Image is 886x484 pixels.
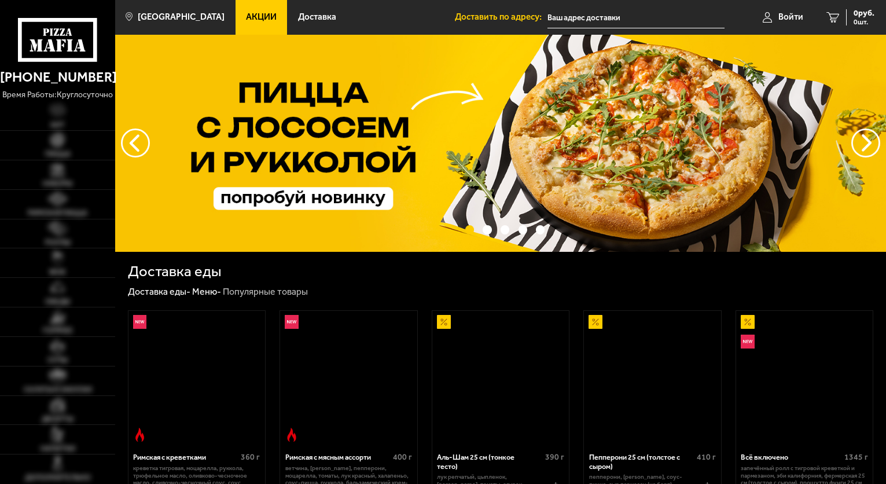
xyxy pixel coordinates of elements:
button: точки переключения [501,225,509,234]
button: точки переключения [483,225,491,234]
button: следующий [121,129,150,157]
a: АкционныйПепперони 25 см (толстое с сыром) [584,311,721,446]
span: 390 г [545,452,564,462]
input: Ваш адрес доставки [547,7,725,28]
img: Острое блюдо [133,428,147,442]
img: Акционный [437,315,451,329]
img: Акционный [589,315,602,329]
span: Хит [50,122,65,129]
span: Наборы [43,180,72,188]
div: Аль-Шам 25 см (тонкое тесто) [437,453,542,471]
span: Роллы [45,239,71,247]
a: Меню- [192,286,221,297]
img: Акционный [741,315,755,329]
div: Римская с мясным ассорти [285,453,390,461]
button: точки переключения [519,225,527,234]
span: Супы [47,357,68,364]
span: Доставить по адресу: [455,13,547,21]
div: Популярные товары [223,286,308,298]
span: Римская пицца [28,210,87,217]
button: точки переключения [536,225,545,234]
span: Акции [246,13,277,21]
button: точки переключения [465,225,474,234]
span: 410 г [697,452,716,462]
a: НовинкаОстрое блюдоРимская с креветками [128,311,266,446]
span: Горячее [43,327,73,335]
span: 400 г [393,452,412,462]
span: Напитки [41,445,75,453]
img: Новинка [133,315,147,329]
span: Салаты и закуски [24,386,92,394]
span: 0 руб. [854,9,874,17]
span: [GEOGRAPHIC_DATA] [138,13,225,21]
span: WOK [49,269,66,276]
a: АкционныйНовинкаВсё включено [736,311,873,446]
a: АкционныйАль-Шам 25 см (тонкое тесто) [432,311,569,446]
h1: Доставка еды [128,264,221,279]
span: 1345 г [844,452,868,462]
div: Всё включено [741,453,841,461]
span: Войти [778,13,803,21]
span: Обеды [45,298,70,306]
span: Дополнительно [25,474,91,482]
a: НовинкаОстрое блюдоРимская с мясным ассорти [280,311,417,446]
span: 0 шт. [854,19,874,25]
a: Доставка еды- [128,286,190,297]
img: Новинка [285,315,299,329]
span: Пицца [45,151,71,158]
span: Десерты [42,416,73,423]
button: предыдущий [851,129,880,157]
img: Новинка [741,335,755,349]
span: Доставка [298,13,336,21]
span: 360 г [241,452,260,462]
img: Острое блюдо [285,428,299,442]
div: Римская с креветками [133,453,238,461]
div: Пепперони 25 см (толстое с сыром) [589,453,694,471]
